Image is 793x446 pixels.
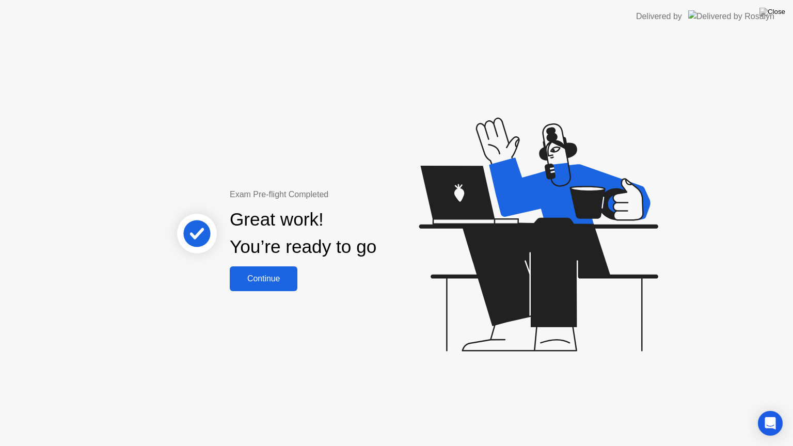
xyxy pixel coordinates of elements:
[230,266,297,291] button: Continue
[636,10,682,23] div: Delivered by
[230,188,443,201] div: Exam Pre-flight Completed
[230,206,376,261] div: Great work! You’re ready to go
[758,411,783,436] div: Open Intercom Messenger
[688,10,774,22] img: Delivered by Rosalyn
[233,274,294,283] div: Continue
[759,8,785,16] img: Close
